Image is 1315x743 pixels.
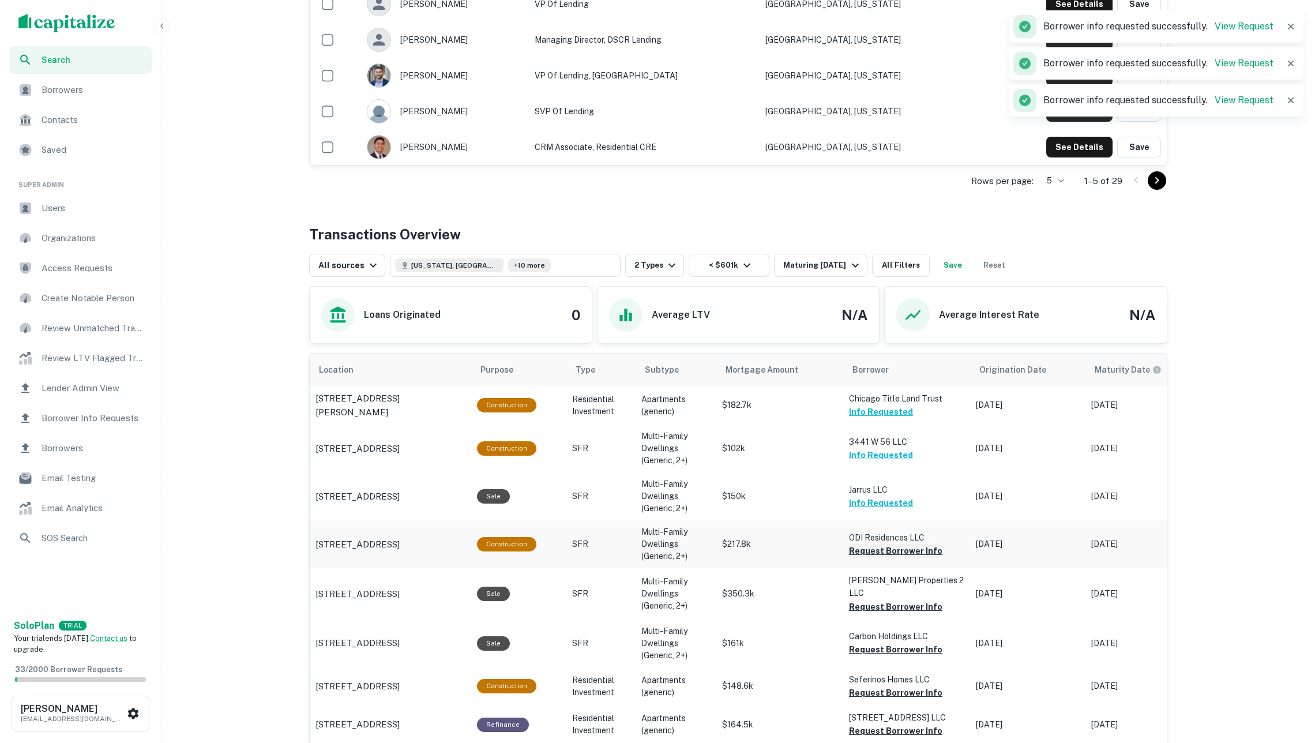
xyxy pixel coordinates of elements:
p: SFR [572,588,630,600]
div: Email Testing [9,464,152,492]
h4: N/A [1129,305,1155,325]
p: Multi-Family Dwellings (Generic, 2+) [641,526,711,562]
th: Subtype [636,354,716,386]
span: Subtype [645,363,679,377]
button: See Details [1046,137,1113,157]
p: [DATE] [1091,490,1195,502]
p: [DATE] [976,538,1080,550]
img: 9c8pery4andzj6ohjkjp54ma2 [367,100,390,123]
td: VP of Lending, [GEOGRAPHIC_DATA] [529,58,759,93]
span: Your trial ends [DATE]. to upgrade. [14,634,137,654]
a: Review Unmatched Transactions [9,314,152,342]
a: Create Notable Person [9,284,152,312]
button: Info Requested [849,496,913,510]
button: Request Borrower Info [849,643,942,656]
span: Email Testing [42,471,145,485]
td: Managing Director, DSCR Lending [529,22,759,58]
button: Request Borrower Info [849,724,942,738]
td: CRM Associate, Residential CRE [529,129,759,165]
p: $350.3k [722,588,837,600]
td: [GEOGRAPHIC_DATA], [US_STATE] [760,93,979,129]
li: Super Admin [9,166,152,194]
div: Sale [477,587,510,601]
p: [DATE] [1091,399,1195,411]
a: Review LTV Flagged Transactions [9,344,152,372]
a: [STREET_ADDRESS][PERSON_NAME] [315,392,465,419]
h6: Average LTV [652,308,710,322]
div: Borrowers [9,76,152,104]
span: +10 more [514,260,545,271]
button: Info Requested [849,448,913,462]
button: Info Requested [849,405,913,419]
span: Saved [42,143,145,157]
p: [DATE] [1091,680,1195,692]
td: SVP of Lending [529,93,759,129]
p: ODI Residences LLC [849,531,964,544]
div: Contacts [9,106,152,134]
p: [DATE] [1091,719,1195,731]
a: Email Analytics [9,494,152,522]
strong: Solo Plan [14,620,54,631]
div: Search [9,46,152,74]
p: [DATE] [976,637,1080,650]
p: Multi-Family Dwellings (Generic, 2+) [641,430,711,467]
span: Purpose [480,363,528,377]
a: Organizations [9,224,152,252]
a: Access Requests [9,254,152,282]
h6: Average Interest Rate [939,308,1039,322]
button: [PERSON_NAME][EMAIL_ADDRESS][DOMAIN_NAME] [12,696,149,731]
button: < $601k [689,254,769,277]
p: Jarrus LLC [849,483,964,496]
button: All sources [309,254,385,277]
span: Maturity dates displayed may be estimated. Please contact the lender for the most accurate maturi... [1095,363,1177,376]
span: 33 / 2000 Borrower Requests [15,665,122,674]
p: [DATE] [1091,588,1195,600]
div: This loan purpose was for construction [477,679,536,693]
a: Borrowers [9,434,152,462]
div: All sources [318,258,380,272]
p: [DATE] [976,680,1080,692]
p: Carbon Holdings LLC [849,630,964,643]
button: Request Borrower Info [849,600,942,614]
td: [GEOGRAPHIC_DATA], [US_STATE] [760,129,979,165]
p: $148.6k [722,680,837,692]
p: [DATE] [976,442,1080,455]
div: [PERSON_NAME] [367,135,523,159]
a: View Request [1215,58,1273,69]
p: Residential Investment [572,674,630,699]
img: 1610121029692 [367,136,390,159]
td: [GEOGRAPHIC_DATA], [US_STATE] [760,22,979,58]
p: [DATE] [1091,442,1195,455]
span: [US_STATE], [GEOGRAPHIC_DATA] [411,260,498,271]
div: Maturity dates displayed may be estimated. Please contact the lender for the most accurate maturi... [1095,363,1162,376]
p: [STREET_ADDRESS] [315,538,400,551]
p: 3441 W 56 LLC [849,436,964,448]
p: [DATE] [976,588,1080,600]
span: Borrower Info Requests [42,411,145,425]
p: [STREET_ADDRESS] LLC [849,711,964,724]
p: Multi-Family Dwellings (Generic, 2+) [641,478,711,515]
a: View Request [1215,21,1273,32]
div: This loan purpose was for construction [477,398,536,412]
div: Lender Admin View [9,374,152,402]
p: $161k [722,637,837,650]
p: SFR [572,637,630,650]
p: SFR [572,490,630,502]
span: Borrowers [42,83,145,97]
p: $217.8k [722,538,837,550]
button: Request Borrower Info [849,686,942,700]
span: Lender Admin View [42,381,145,395]
span: SOS Search [42,531,145,545]
p: Residential Investment [572,712,630,737]
div: Sale [477,489,510,504]
p: Apartments (generic) [641,712,711,737]
span: Mortgage Amount [726,363,813,377]
span: Access Requests [42,261,145,275]
a: SoloPlan [14,619,54,633]
button: 2 Types [625,254,684,277]
div: TRIAL [59,621,87,631]
th: Borrower [843,354,970,386]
